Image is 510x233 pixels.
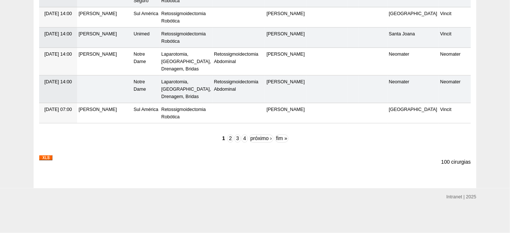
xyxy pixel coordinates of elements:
div: Intranet | 2025 [447,193,476,201]
span: [DATE] 14:00 [44,31,72,36]
td: Sul América [132,103,160,124]
td: [PERSON_NAME] [77,48,132,76]
td: Neomater [439,48,490,76]
td: Vincit [439,7,490,28]
td: Laparotomia, [GEOGRAPHIC_DATA], Drenagem, Bridas [160,48,213,76]
a: próximo › [249,135,273,143]
a: 4 [242,135,247,143]
td: Sul América [132,7,160,28]
a: 2 [228,135,233,143]
span: [DATE] 14:00 [44,11,72,16]
span: [DATE] 14:00 [44,79,72,84]
td: [PERSON_NAME] [265,7,306,28]
td: Unimed [132,28,160,48]
a: 3 [235,135,240,143]
td: [PERSON_NAME] [77,7,132,28]
td: Retossigmoidectomia Abdominal [213,76,265,103]
td: Notre Dame [132,76,160,103]
p: 100 cirurgias [441,159,471,166]
td: [PERSON_NAME] [77,103,132,124]
td: [PERSON_NAME] [265,48,306,76]
td: Neomater [387,76,439,103]
td: [PERSON_NAME] [265,28,306,48]
td: [PERSON_NAME] [77,28,132,48]
td: Notre Dame [132,48,160,76]
span: [DATE] 14:00 [44,52,72,57]
td: Retossigmoidectomia Abdominal [213,48,265,76]
td: Vincit [439,103,490,124]
td: [PERSON_NAME] [265,103,306,124]
td: Vincit [439,28,490,48]
td: Retossigmoidectomia Robótica [160,7,213,28]
td: Neomater [439,76,490,103]
td: Santa Joana [387,28,439,48]
td: Retossigmoidectomia Robótica [160,103,213,124]
li: 1 [221,135,226,141]
span: [DATE] 07:00 [44,107,72,112]
a: fim » [275,135,289,143]
td: [GEOGRAPHIC_DATA] [387,103,439,124]
td: [GEOGRAPHIC_DATA] [387,7,439,28]
td: Neomater [387,48,439,76]
td: Laparotomia, [GEOGRAPHIC_DATA], Drenagem, Bridas [160,76,213,103]
td: Retossigmoidectomia Robótica [160,28,213,48]
img: XLS [39,155,52,160]
td: [PERSON_NAME] [265,76,306,103]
